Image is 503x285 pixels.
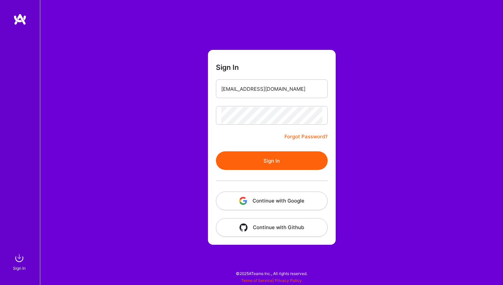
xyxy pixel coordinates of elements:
[284,133,328,141] a: Forgot Password?
[13,265,26,272] div: Sign In
[241,278,302,283] span: |
[216,63,239,71] h3: Sign In
[216,218,328,237] button: Continue with Github
[216,192,328,210] button: Continue with Google
[240,223,248,231] img: icon
[216,151,328,170] button: Sign In
[14,251,26,272] a: sign inSign In
[13,251,26,265] img: sign in
[13,13,27,25] img: logo
[275,278,302,283] a: Privacy Policy
[221,80,322,97] input: Email...
[241,278,272,283] a: Terms of Service
[40,265,503,282] div: © 2025 ATeams Inc., All rights reserved.
[239,197,247,205] img: icon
